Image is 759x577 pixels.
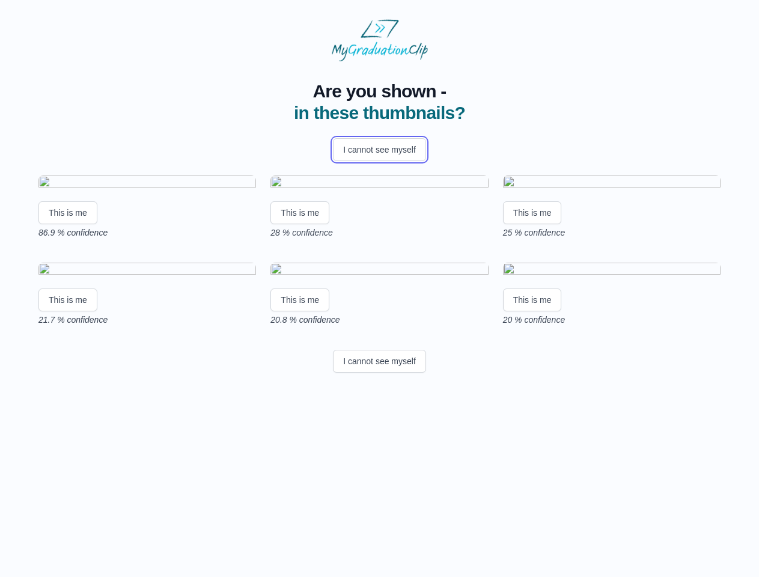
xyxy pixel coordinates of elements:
button: This is me [270,201,329,224]
p: 21.7 % confidence [38,314,256,326]
p: 25 % confidence [503,227,721,239]
button: This is me [38,288,97,311]
button: This is me [503,201,562,224]
img: b28c4ac2b98e1c39dc9874474a6f9b7224fa1fa7.gif [270,176,488,192]
p: 20 % confidence [503,314,721,326]
button: This is me [38,201,97,224]
span: in these thumbnails? [294,103,465,123]
button: This is me [270,288,329,311]
p: 28 % confidence [270,227,488,239]
p: 86.9 % confidence [38,227,256,239]
img: MyGraduationClip [332,19,428,61]
img: 7b33e585ab95a3ae6bae51d0f3c02cfbc8f5f2f4.gif [38,176,256,192]
p: 20.8 % confidence [270,314,488,326]
img: ca738f3c05549ac4f1784fab0aefc5ff47bad307.gif [503,263,721,279]
span: Are you shown - [294,81,465,102]
button: I cannot see myself [333,350,426,373]
img: bd68df87d62aa482b23154b1fde26b04f1383465.gif [38,263,256,279]
button: I cannot see myself [333,138,426,161]
button: This is me [503,288,562,311]
img: f80e454f7918c6b61ae9d71c7b5742425eb13dfe.gif [270,263,488,279]
img: 630c56fae04a33f4fd5a86aa331632d8f39fcf70.gif [503,176,721,192]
